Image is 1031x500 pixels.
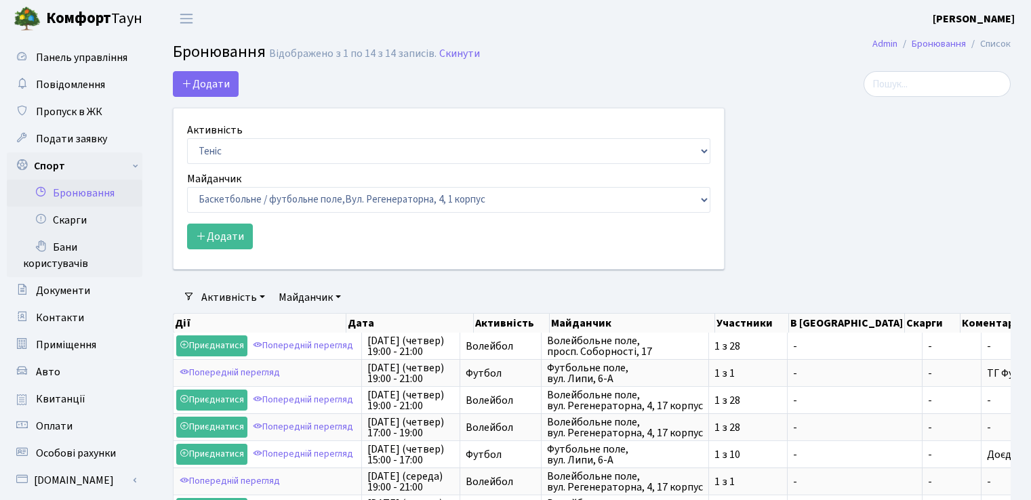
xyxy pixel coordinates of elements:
label: Майданчик [187,171,241,187]
span: - [928,449,975,460]
a: Приєднатися [176,390,247,411]
span: Контакти [36,310,84,325]
span: Волейбольне поле, просп. Соборності, 17 [547,335,703,357]
span: Особові рахунки [36,446,116,461]
th: Дії [174,314,346,333]
a: Попередній перегляд [249,335,357,356]
span: Волейбольне поле, вул. Регенераторна, 4, 17 корпус [547,390,703,411]
th: Скарги [905,314,961,333]
span: Документи [36,283,90,298]
nav: breadcrumb [852,30,1031,58]
th: Участники [715,314,789,333]
a: Попередній перегляд [176,362,283,383]
span: Волейбольне поле, вул. Регенераторна, 4, 17 корпус [547,417,703,438]
span: - [928,422,975,433]
span: Футбольне поле, вул. Липи, 6-А [547,444,703,465]
span: - [793,422,916,433]
a: Скарги [7,207,142,234]
span: 1 з 1 [714,476,782,487]
span: - [987,474,991,489]
span: Приміщення [36,337,96,352]
span: [DATE] (четвер) 19:00 - 21:00 [367,362,454,384]
th: Дата [346,314,474,333]
span: - [987,339,991,354]
a: Подати заявку [7,125,142,152]
span: Повідомлення [36,77,105,92]
span: [DATE] (четвер) 19:00 - 21:00 [367,335,454,357]
span: 1 з 1 [714,368,782,379]
span: Бронювання [173,40,266,64]
span: Футбол [466,449,535,460]
th: Майданчик [550,314,715,333]
a: Попередній перегляд [249,390,357,411]
span: - [793,368,916,379]
a: Попередній перегляд [176,471,283,492]
div: Відображено з 1 по 14 з 14 записів. [269,47,437,60]
span: Волейбол [466,341,535,352]
span: [DATE] (четвер) 19:00 - 21:00 [367,390,454,411]
span: - [987,393,991,408]
th: Активність [474,314,550,333]
span: Волейбол [466,395,535,406]
span: 1 з 28 [714,422,782,433]
span: [DATE] (четвер) 15:00 - 17:00 [367,444,454,465]
span: [DATE] (середа) 19:00 - 21:00 [367,471,454,493]
a: Бронювання [912,37,966,51]
span: Оплати [36,419,73,434]
input: Пошук... [864,71,1011,97]
span: Квитанції [36,392,85,407]
a: Admin [872,37,897,51]
b: [PERSON_NAME] [933,12,1015,26]
span: 1 з 10 [714,449,782,460]
span: - [928,341,975,352]
span: Волейбол [466,476,535,487]
a: Бронювання [7,180,142,207]
a: Квитанції [7,386,142,413]
span: - [987,420,991,435]
span: - [793,476,916,487]
span: Волейбольне поле, вул. Регенераторна, 4, 17 корпус [547,471,703,493]
span: Подати заявку [36,131,107,146]
a: Приєднатися [176,417,247,438]
span: - [793,341,916,352]
a: Приєднатися [176,335,247,356]
a: Бани користувачів [7,234,142,277]
span: - [928,368,975,379]
span: Таун [46,7,142,30]
span: - [928,395,975,406]
span: - [793,449,916,460]
img: logo.png [14,5,41,33]
a: Спорт [7,152,142,180]
a: Приєднатися [176,444,247,465]
a: Скинути [439,47,480,60]
th: В [GEOGRAPHIC_DATA] [789,314,905,333]
a: Повідомлення [7,71,142,98]
b: Комфорт [46,7,111,29]
a: [PERSON_NAME] [933,11,1015,27]
button: Додати [173,71,239,97]
button: Переключити навігацію [169,7,203,30]
a: Особові рахунки [7,440,142,467]
span: Футбольне поле, вул. Липи, 6-А [547,362,703,384]
span: - [793,395,916,406]
a: Приміщення [7,331,142,358]
span: - [928,476,975,487]
a: Оплати [7,413,142,440]
span: Футбол [466,368,535,379]
span: Пропуск в ЖК [36,104,102,119]
label: Активність [187,122,243,138]
li: Список [966,37,1011,51]
span: Волейбол [466,422,535,433]
a: Попередній перегляд [249,444,357,465]
button: Додати [187,224,253,249]
span: [DATE] (четвер) 17:00 - 19:00 [367,417,454,438]
a: Документи [7,277,142,304]
a: Панель управління [7,44,142,71]
a: Контакти [7,304,142,331]
a: Попередній перегляд [249,417,357,438]
span: 1 з 28 [714,395,782,406]
span: Авто [36,364,60,379]
a: Активність [196,286,270,309]
span: Панель управління [36,50,127,65]
a: Майданчик [273,286,346,309]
